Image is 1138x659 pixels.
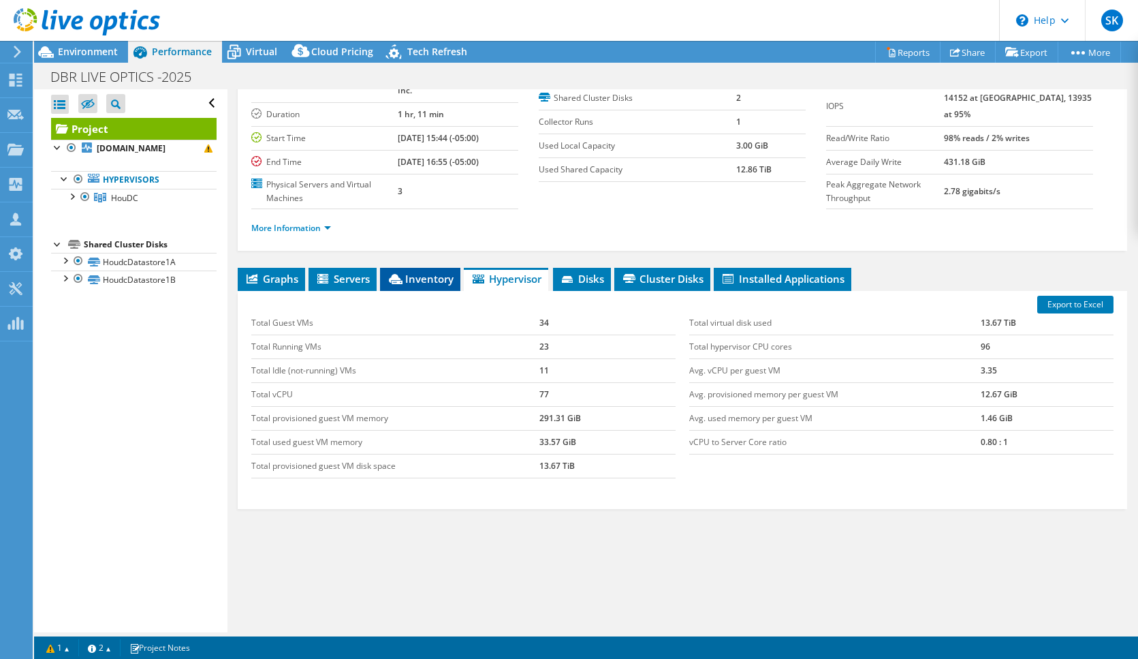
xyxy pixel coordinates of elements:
[689,311,981,335] td: Total virtual disk used
[398,68,517,96] b: DBR Engineering Consultants, Inc.
[152,45,212,58] span: Performance
[1016,14,1028,27] svg: \n
[826,132,945,145] label: Read/Write Ratio
[398,132,479,144] b: [DATE] 15:44 (-05:00)
[251,311,539,335] td: Total Guest VMs
[981,406,1113,430] td: 1.46 GiB
[721,272,844,286] span: Installed Applications
[387,272,454,286] span: Inventory
[689,335,981,358] td: Total hypervisor CPU cores
[251,335,539,358] td: Total Running VMs
[78,639,121,656] a: 2
[251,155,398,169] label: End Time
[539,115,736,129] label: Collector Runs
[539,91,736,105] label: Shared Cluster Disks
[37,639,79,656] a: 1
[407,45,467,58] span: Tech Refresh
[944,156,985,168] b: 431.18 GiB
[251,108,398,121] label: Duration
[1101,10,1123,31] span: SK
[58,45,118,58] span: Environment
[689,358,981,382] td: Avg. vCPU per guest VM
[311,45,373,58] span: Cloud Pricing
[539,139,736,153] label: Used Local Capacity
[244,272,298,286] span: Graphs
[120,639,200,656] a: Project Notes
[944,92,1092,120] b: 14152 at [GEOGRAPHIC_DATA], 13935 at 95%
[981,311,1113,335] td: 13.67 TiB
[689,382,981,406] td: Avg. provisioned memory per guest VM
[826,178,945,205] label: Peak Aggregate Network Throughput
[51,140,217,157] a: [DOMAIN_NAME]
[398,156,479,168] b: [DATE] 16:55 (-05:00)
[539,454,676,478] td: 13.67 TiB
[97,142,165,154] b: [DOMAIN_NAME]
[560,272,604,286] span: Disks
[736,164,772,175] b: 12.86 TiB
[539,430,676,454] td: 33.57 GiB
[251,382,539,406] td: Total vCPU
[875,42,941,63] a: Reports
[621,272,704,286] span: Cluster Disks
[111,192,138,204] span: HouDC
[51,253,217,271] a: HoudcDatastore1A
[944,185,1000,197] b: 2.78 gigabits/s
[689,430,981,454] td: vCPU to Server Core ratio
[251,454,539,478] td: Total provisioned guest VM disk space
[940,42,996,63] a: Share
[539,358,676,382] td: 11
[736,92,741,104] b: 2
[736,116,741,127] b: 1
[471,272,541,286] span: Hypervisor
[251,222,331,234] a: More Information
[1037,296,1113,313] a: Export to Excel
[398,108,444,120] b: 1 hr, 11 min
[539,382,676,406] td: 77
[251,406,539,430] td: Total provisioned guest VM memory
[315,272,370,286] span: Servers
[251,358,539,382] td: Total Idle (not-running) VMs
[981,430,1113,454] td: 0.80 : 1
[981,358,1113,382] td: 3.35
[736,140,768,151] b: 3.00 GiB
[981,382,1113,406] td: 12.67 GiB
[251,430,539,454] td: Total used guest VM memory
[251,178,398,205] label: Physical Servers and Virtual Machines
[44,70,212,85] h1: DBR LIVE OPTICS -2025
[826,155,945,169] label: Average Daily Write
[539,311,676,335] td: 34
[539,406,676,430] td: 291.31 GiB
[398,185,402,197] b: 3
[251,132,398,145] label: Start Time
[826,99,945,113] label: IOPS
[84,236,217,253] div: Shared Cluster Disks
[981,335,1113,358] td: 96
[539,335,676,358] td: 23
[944,132,1030,144] b: 98% reads / 2% writes
[539,163,736,177] label: Used Shared Capacity
[51,171,217,189] a: Hypervisors
[51,118,217,140] a: Project
[51,189,217,206] a: HouDC
[246,45,277,58] span: Virtual
[689,406,981,430] td: Avg. used memory per guest VM
[995,42,1058,63] a: Export
[1058,42,1121,63] a: More
[51,271,217,288] a: HoudcDatastore1B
